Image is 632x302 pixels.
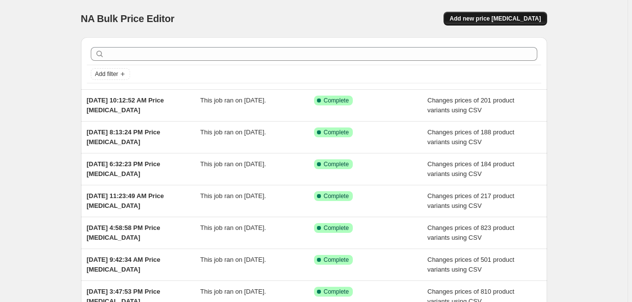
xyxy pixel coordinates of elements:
button: Add filter [91,68,130,80]
span: Complete [324,256,349,264]
span: Changes prices of 217 product variants using CSV [427,192,514,209]
span: Changes prices of 501 product variants using CSV [427,256,514,273]
span: Add new price [MEDICAL_DATA] [449,15,541,23]
span: This job ran on [DATE]. [200,256,266,263]
span: This job ran on [DATE]. [200,224,266,231]
span: Changes prices of 188 product variants using CSV [427,128,514,146]
span: [DATE] 8:13:24 PM Price [MEDICAL_DATA] [87,128,160,146]
span: [DATE] 11:23:49 AM Price [MEDICAL_DATA] [87,192,164,209]
span: This job ran on [DATE]. [200,160,266,168]
span: [DATE] 10:12:52 AM Price [MEDICAL_DATA] [87,97,164,114]
span: [DATE] 6:32:23 PM Price [MEDICAL_DATA] [87,160,160,177]
span: Changes prices of 184 product variants using CSV [427,160,514,177]
span: This job ran on [DATE]. [200,128,266,136]
span: This job ran on [DATE]. [200,288,266,295]
span: Add filter [95,70,118,78]
span: [DATE] 9:42:34 AM Price [MEDICAL_DATA] [87,256,160,273]
button: Add new price [MEDICAL_DATA] [444,12,547,25]
span: [DATE] 4:58:58 PM Price [MEDICAL_DATA] [87,224,160,241]
span: Complete [324,160,349,168]
span: NA Bulk Price Editor [81,13,175,24]
span: Complete [324,128,349,136]
span: Complete [324,224,349,232]
span: This job ran on [DATE]. [200,192,266,200]
span: Complete [324,288,349,296]
span: This job ran on [DATE]. [200,97,266,104]
span: Complete [324,192,349,200]
span: Complete [324,97,349,104]
span: Changes prices of 201 product variants using CSV [427,97,514,114]
span: Changes prices of 823 product variants using CSV [427,224,514,241]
